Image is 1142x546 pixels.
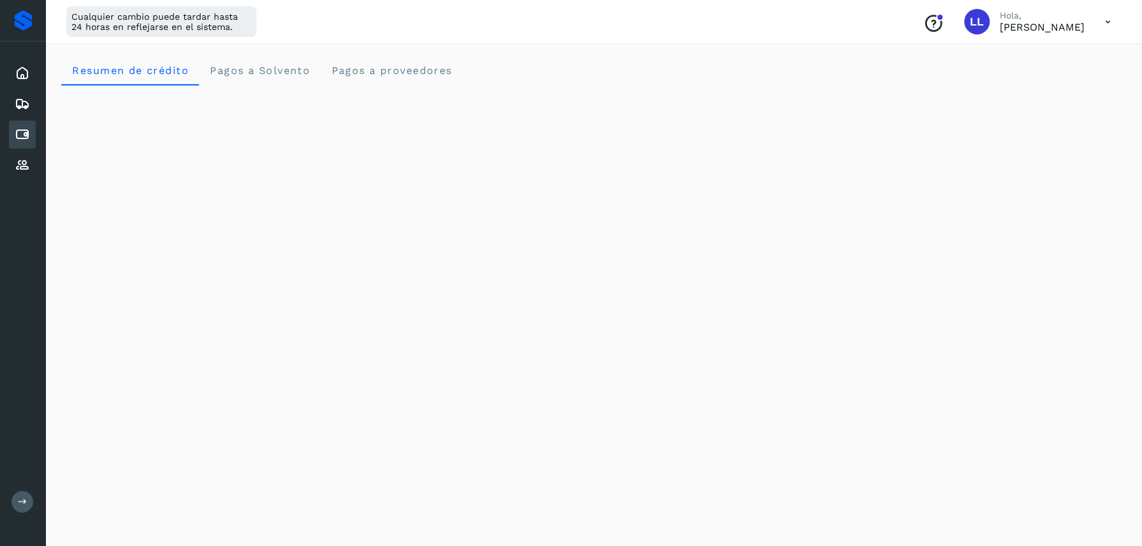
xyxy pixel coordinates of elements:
[9,121,36,149] div: Cuentas por pagar
[9,59,36,87] div: Inicio
[1000,10,1085,21] p: Hola,
[71,64,189,77] span: Resumen de crédito
[66,6,256,37] div: Cualquier cambio puede tardar hasta 24 horas en reflejarse en el sistema.
[209,64,310,77] span: Pagos a Solvento
[330,64,452,77] span: Pagos a proveedores
[9,151,36,179] div: Proveedores
[1000,21,1085,33] p: Leticia Lugo Hernandez
[9,90,36,118] div: Embarques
